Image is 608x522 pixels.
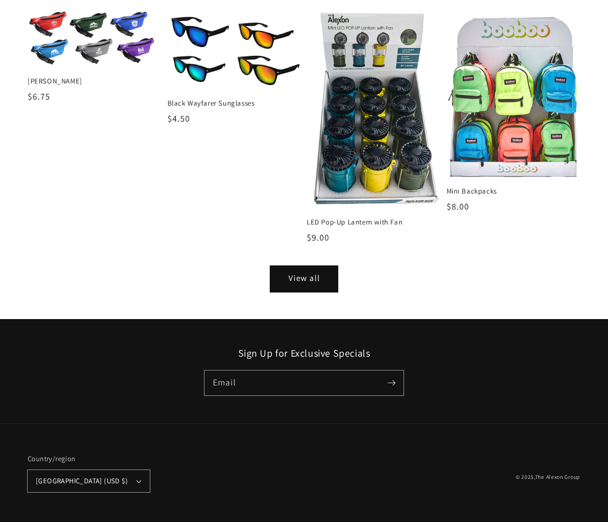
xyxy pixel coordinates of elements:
span: Black Wayfarer Sunglasses [167,98,302,108]
span: $8.00 [447,201,469,212]
img: Mini Backpacks [447,11,581,177]
span: [PERSON_NAME] [28,76,162,86]
button: [GEOGRAPHIC_DATA] (USD $) [28,470,150,492]
small: © 2025, [516,473,580,481]
img: Fanny Pack [28,11,162,67]
a: The Alexon Group [535,473,580,481]
span: $6.75 [28,91,50,102]
span: $4.50 [167,113,190,124]
a: LED Pop-Up Lantern with Fan LED Pop-Up Lantern with Fan $9.00 [307,11,441,244]
a: View all products in the Home Page Items collection [271,267,337,291]
span: $9.00 [307,232,329,243]
a: Fanny Pack [PERSON_NAME] $6.75 [28,11,162,103]
a: Black Wayfarer Sunglasses Black Wayfarer Sunglasses $4.50 [167,11,302,126]
span: Mini Backpacks [447,186,581,196]
img: LED Pop-Up Lantern with Fan [307,11,441,207]
button: Subscribe [379,370,403,395]
span: LED Pop-Up Lantern with Fan [307,217,441,227]
img: Black Wayfarer Sunglasses [167,11,302,89]
h2: Country/region [28,453,150,464]
h2: Sign Up for Exclusive Specials [28,347,580,359]
a: Mini Backpacks Mini Backpacks $8.00 [447,11,581,213]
